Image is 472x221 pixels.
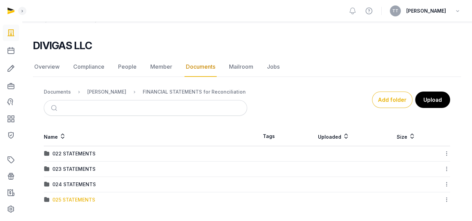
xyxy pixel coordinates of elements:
[184,57,217,77] a: Documents
[44,166,50,172] img: folder.svg
[33,57,461,77] nav: Tabs
[372,92,412,108] button: Add folder
[377,127,435,146] th: Size
[149,57,174,77] a: Member
[52,181,96,188] div: 024 STATEMENTS
[143,88,246,95] div: FINANCIAL STATEMENTS for Reconciliation
[52,196,95,203] div: 025 STATEMENTS
[415,92,450,108] button: Upload
[33,57,61,77] a: Overview
[247,127,291,146] th: Tags
[44,197,50,203] img: folder.svg
[266,57,281,77] a: Jobs
[44,151,50,156] img: folder.svg
[72,57,106,77] a: Compliance
[33,39,92,52] h2: DIVIGAS LLC
[52,166,95,172] div: 023 STATEMENTS
[44,88,71,95] div: Documents
[228,57,255,77] a: Mailroom
[44,182,50,187] img: folder.svg
[438,188,472,221] iframe: Chat Widget
[392,9,398,13] span: TT
[87,88,126,95] div: [PERSON_NAME]
[44,127,247,146] th: Name
[117,57,138,77] a: People
[291,127,377,146] th: Uploaded
[44,84,247,100] nav: Breadcrumb
[52,150,95,157] div: 022 STATEMENTS
[406,7,446,15] span: [PERSON_NAME]
[390,5,401,16] button: TT
[47,100,63,115] button: Submit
